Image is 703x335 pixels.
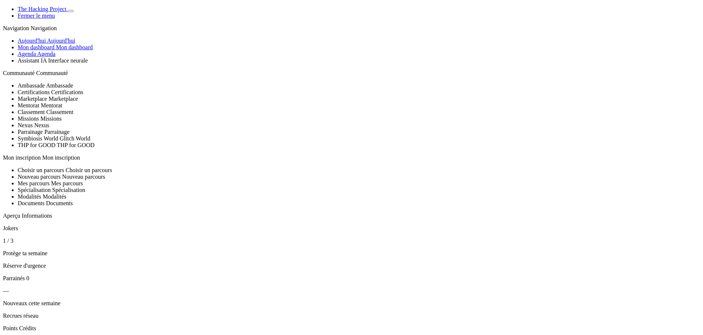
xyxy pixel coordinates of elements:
span: Mes parcours [51,180,83,186]
span: Agenda [18,51,36,57]
span: Marketplace [49,96,78,102]
span: Marketplace [18,96,47,102]
p: Protège ta semaine [3,250,700,257]
span: Classement [46,109,74,115]
button: Basculer de thème [68,10,74,12]
span: Ambassade [46,82,73,89]
span: Documents [18,200,45,206]
span: Ambassade [18,82,45,89]
span: Nouveau parcours [62,174,105,180]
span: Mentorat [41,102,63,108]
p: — [3,288,700,294]
span: Navigation [31,25,57,31]
span: Mon dashboard [18,44,54,50]
span: Choisir un parcours [66,167,112,173]
span: Aperçu [3,213,20,219]
span: Spécialisation Spécialisation [18,187,85,193]
span: Classement Classement [18,109,74,115]
span: Nouveau parcours Nouveau parcours [18,174,105,180]
span: THP for GOOD [57,142,95,148]
span: Glitch World [60,135,90,142]
span: 0 [27,275,29,281]
span: Nexus Nexus [18,122,49,128]
span: Missions [18,115,39,122]
a: Fermer le menu [18,13,55,19]
span: Interface neurale [48,57,88,64]
span: The Hacking Project [18,6,66,12]
span: Communauté [3,70,35,76]
span: Mon inscription [3,154,41,161]
span: Modalités [18,193,41,200]
span: Mentorat Mentorat [18,102,62,108]
a: The Hacking Project [18,6,68,12]
span: Symbiosis World [18,135,58,142]
span: Parrainage [18,129,43,135]
span: Classement [18,109,45,115]
a: Mon dashboard Mon dashboard [18,44,93,50]
span: Aujourd'hui [18,38,46,44]
span: Informations [22,213,52,219]
span: Symbiosis World Glitch World [18,135,90,142]
span: Nouveau parcours [18,174,61,180]
span: Marketplace Marketplace [18,96,78,102]
span: Certifications Certifications [18,89,83,95]
span: Assistant IA [18,57,47,64]
span: Communauté [36,70,68,76]
span: Jokers [3,225,18,231]
p: Nouveaux cette semaine [3,300,700,307]
span: Points [3,325,18,331]
span: Aujourd'hui [47,38,75,44]
span: Documents Documents [18,200,73,206]
span: Mes parcours Mes parcours [18,180,83,186]
span: Assistant IA Interface neurale [18,57,88,64]
span: Mon dashboard [56,44,93,50]
p: 1 / 3 [3,238,700,244]
span: Choisir un parcours Choisir un parcours [18,167,112,173]
span: Documents [46,200,73,206]
span: Choisir un parcours [18,167,64,173]
span: Mentorat [18,102,39,108]
span: Parrainage [44,129,69,135]
span: Certifications [51,89,83,95]
span: Spécialisation [18,187,51,193]
p: Réserve d'urgence [3,263,700,269]
span: Agenda [37,51,56,57]
span: Nexus [18,122,33,128]
span: Parrainage Parrainage [18,129,70,135]
span: Missions Missions [18,115,62,122]
span: Crédits [19,325,36,331]
span: Missions [40,115,62,122]
a: Agenda Agenda [18,51,56,57]
p: Recrues réseau [3,313,700,319]
span: Spécialisation [52,187,85,193]
span: Mon inscription [42,154,80,161]
span: THP for GOOD [18,142,56,148]
span: Mes parcours [18,180,50,186]
span: Nexus [34,122,49,128]
span: Modalités Modalités [18,193,66,200]
span: Ambassade Ambassade [18,82,73,89]
span: Certifications [18,89,50,95]
span: THP for GOOD THP for GOOD [18,142,95,148]
span: Parrainés [3,275,25,281]
span: Navigation [3,25,29,31]
span: Modalités [43,193,66,200]
a: Aujourd'hui Aujourd'hui [18,38,75,44]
